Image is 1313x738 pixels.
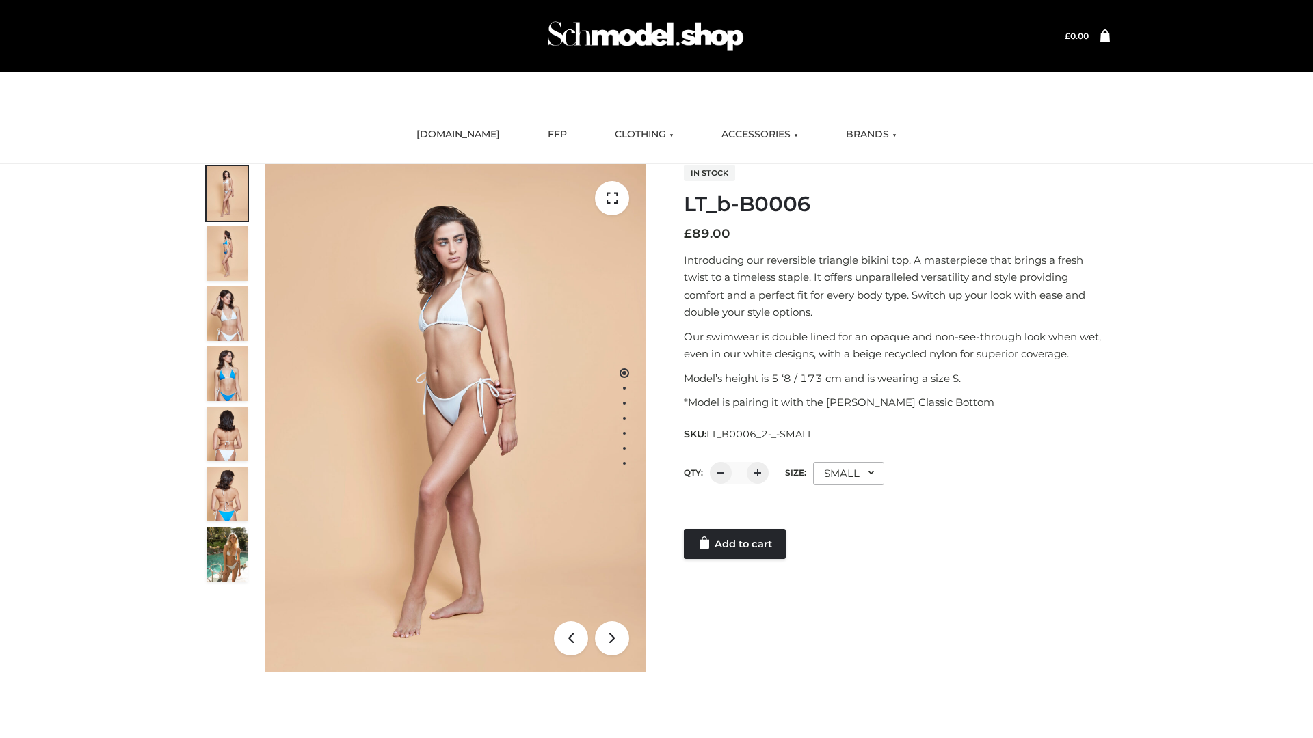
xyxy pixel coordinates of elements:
[207,346,248,401] img: ArielClassicBikiniTop_CloudNine_AzureSky_OW114ECO_4-scaled.jpg
[711,120,808,150] a: ACCESSORIES
[684,370,1110,387] p: Model’s height is 5 ‘8 / 173 cm and is wearing a size S.
[684,467,703,478] label: QTY:
[207,226,248,281] img: ArielClassicBikiniTop_CloudNine_AzureSky_OW114ECO_2-scaled.jpg
[684,165,735,181] span: In stock
[684,192,1110,217] h1: LT_b-B0006
[684,529,786,559] a: Add to cart
[836,120,907,150] a: BRANDS
[684,226,730,241] bdi: 89.00
[207,407,248,461] img: ArielClassicBikiniTop_CloudNine_AzureSky_OW114ECO_7-scaled.jpg
[265,164,646,672] img: ArielClassicBikiniTop_CloudNine_AzureSky_OW114ECO_1
[813,462,884,485] div: SMALL
[207,527,248,582] img: Arieltop_CloudNine_AzureSky2.jpg
[785,467,806,478] label: Size:
[1065,31,1089,41] a: £0.00
[207,467,248,521] img: ArielClassicBikiniTop_CloudNine_AzureSky_OW114ECO_8-scaled.jpg
[538,120,577,150] a: FFP
[684,251,1110,321] p: Introducing our reversible triangle bikini top. A masterpiece that brings a fresh twist to a time...
[684,226,692,241] span: £
[543,9,748,63] img: Schmodel Admin 964
[1065,31,1089,41] bdi: 0.00
[207,286,248,341] img: ArielClassicBikiniTop_CloudNine_AzureSky_OW114ECO_3-scaled.jpg
[684,328,1110,363] p: Our swimwear is double lined for an opaque and non-see-through look when wet, even in our white d...
[1065,31,1070,41] span: £
[406,120,510,150] a: [DOMAIN_NAME]
[207,166,248,221] img: ArielClassicBikiniTop_CloudNine_AzureSky_OW114ECO_1-scaled.jpg
[684,394,1110,411] p: *Model is pairing it with the [PERSON_NAME] Classic Bottom
[605,120,684,150] a: CLOTHING
[706,428,813,440] span: LT_B0006_2-_-SMALL
[684,426,814,442] span: SKU:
